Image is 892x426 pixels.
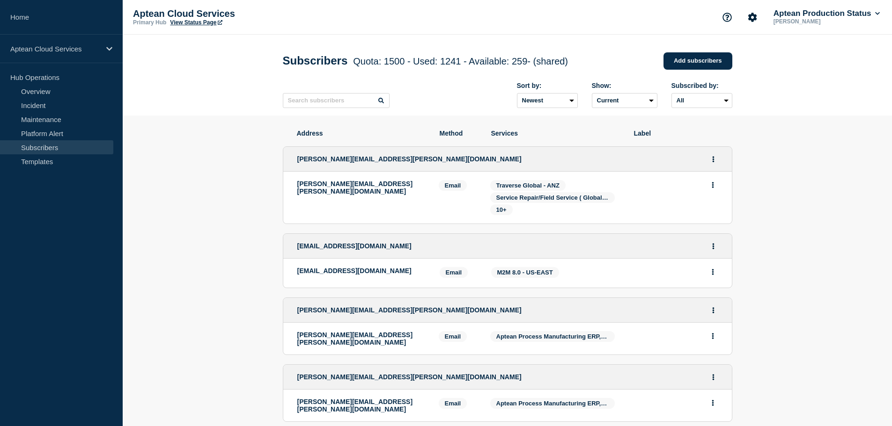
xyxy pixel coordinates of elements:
div: Subscribed by: [671,82,732,89]
p: [EMAIL_ADDRESS][DOMAIN_NAME] [297,267,426,274]
button: Account settings [743,7,762,27]
p: Primary Hub [133,19,166,26]
span: Email [439,398,467,409]
span: Method [440,130,477,137]
span: Aptean Process Manufacturing ERP, [PERSON_NAME] Edition (SG 11) - Paradise Tomato Kitchen [496,400,777,407]
span: Email [439,331,467,342]
button: Support [717,7,737,27]
a: Add subscribers [663,52,732,70]
button: Actions [708,152,719,166]
input: Search subscribers [283,93,390,108]
button: Actions [707,396,719,410]
a: View Status Page [170,19,222,26]
button: Actions [708,239,719,253]
button: Actions [707,329,719,343]
button: Actions [707,178,719,192]
button: Actions [707,265,719,279]
p: [PERSON_NAME][EMAIL_ADDRESS][PERSON_NAME][DOMAIN_NAME] [297,398,425,413]
button: Actions [708,303,719,318]
span: Label [634,130,718,137]
div: Sort by: [517,82,578,89]
span: Aptean Process Manufacturing ERP, [PERSON_NAME] Edition (SG 12) - MGK [496,333,719,340]
span: 10+ [496,206,507,213]
p: [PERSON_NAME] [772,18,869,25]
select: Subscribed by [671,93,732,108]
span: Traverse Global - ANZ [496,182,560,189]
h1: Subscribers [283,54,568,67]
span: [PERSON_NAME][EMAIL_ADDRESS][PERSON_NAME][DOMAIN_NAME] [297,373,522,381]
span: Quota: 1500 - Used: 1241 - Available: 259 - (shared) [353,56,568,66]
p: Aptean Cloud Services [133,8,320,19]
p: Aptean Cloud Services [10,45,100,53]
span: [PERSON_NAME][EMAIL_ADDRESS][PERSON_NAME][DOMAIN_NAME] [297,306,522,314]
select: Deleted [592,93,657,108]
span: Address [297,130,426,137]
span: Services [491,130,620,137]
span: M2M 8.0 - US-EAST [497,269,553,276]
button: Actions [708,370,719,384]
span: Service Repair/Field Service ( Global Service ) - [GEOGRAPHIC_DATA] east [496,194,714,201]
div: Show: [592,82,657,89]
span: [PERSON_NAME][EMAIL_ADDRESS][PERSON_NAME][DOMAIN_NAME] [297,155,522,163]
p: [PERSON_NAME][EMAIL_ADDRESS][PERSON_NAME][DOMAIN_NAME] [297,180,425,195]
span: Email [440,267,468,278]
span: [EMAIL_ADDRESS][DOMAIN_NAME] [297,242,412,250]
button: Aptean Production Status [772,9,882,18]
select: Sort by [517,93,578,108]
span: Email [439,180,467,191]
p: [PERSON_NAME][EMAIL_ADDRESS][PERSON_NAME][DOMAIN_NAME] [297,331,425,346]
